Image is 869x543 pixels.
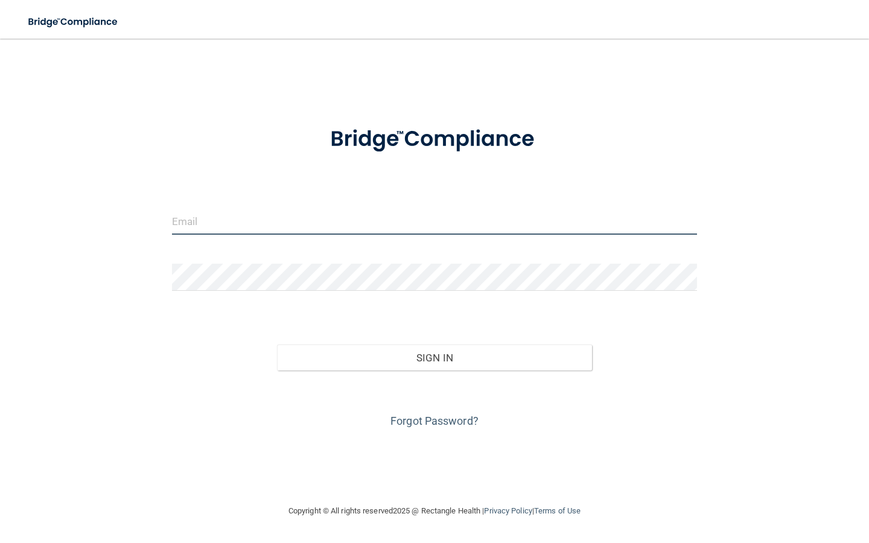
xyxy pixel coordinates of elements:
div: Copyright © All rights reserved 2025 @ Rectangle Health | | [214,492,655,530]
a: Privacy Policy [484,506,532,515]
img: bridge_compliance_login_screen.278c3ca4.svg [308,111,561,168]
img: bridge_compliance_login_screen.278c3ca4.svg [18,10,129,34]
a: Terms of Use [534,506,581,515]
a: Forgot Password? [390,414,479,427]
button: Sign In [277,345,592,371]
input: Email [172,208,697,235]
